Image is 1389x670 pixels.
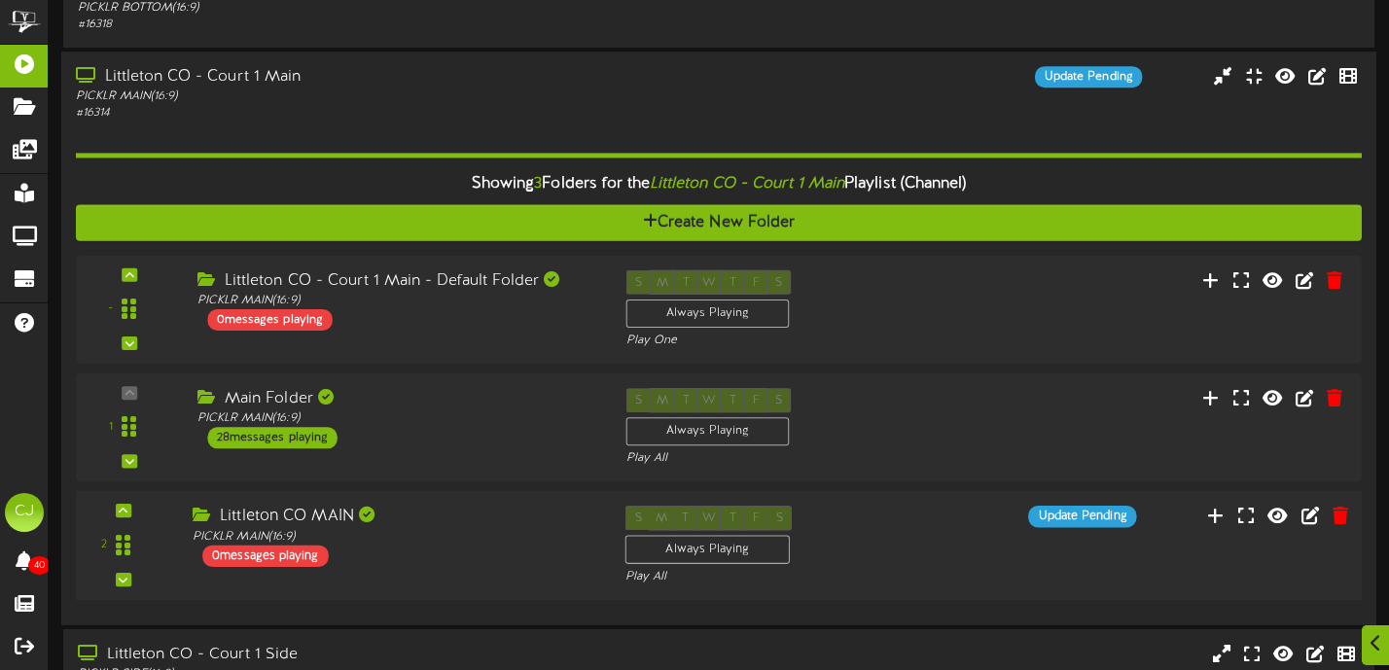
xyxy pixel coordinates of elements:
div: Showing Folders for the Playlist (Channel) [61,163,1376,205]
div: Littleton CO - Court 1 Side [78,644,595,666]
div: PICKLR MAIN ( 16:9 ) [197,410,597,427]
div: Update Pending [1028,507,1136,528]
div: Always Playing [626,417,790,445]
span: 40 [28,556,51,575]
div: Main Folder [197,388,597,410]
span: 3 [534,175,542,193]
div: Always Playing [625,536,790,565]
div: CJ [5,493,44,532]
div: PICKLR MAIN ( 16:9 ) [193,529,596,546]
div: Play One [626,333,918,349]
button: Create New Folder [76,205,1362,241]
div: Littleton CO MAIN [193,507,596,529]
div: 28 messages playing [207,427,337,448]
div: PICKLR MAIN ( 16:9 ) [76,88,594,105]
div: Always Playing [626,300,790,328]
div: PICKLR MAIN ( 16:9 ) [197,293,597,309]
div: Littleton CO - Court 1 Main - Default Folder [197,270,597,293]
i: Littleton CO - Court 1 Main [650,175,845,193]
div: # 16314 [76,105,594,122]
div: Play All [626,451,918,468]
div: # 16318 [78,17,595,33]
div: Littleton CO - Court 1 Main [76,66,594,88]
div: Update Pending [1035,66,1142,88]
div: 0 messages playing [202,546,329,567]
div: Play All [625,570,920,586]
div: 0 messages playing [207,309,332,331]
